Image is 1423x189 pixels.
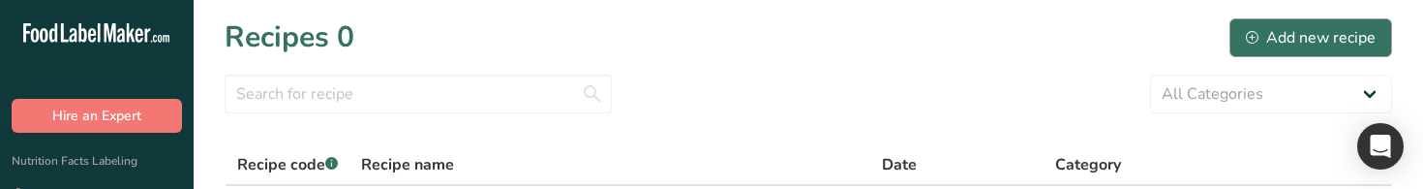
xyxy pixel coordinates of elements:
[225,75,612,113] input: Search for recipe
[237,154,338,175] span: Recipe code
[1246,26,1376,49] div: Add new recipe
[361,153,859,176] div: Recipe name
[225,16,354,59] h1: Recipes 0
[882,153,1032,176] div: Date
[1229,18,1392,57] button: Add new recipe
[1357,123,1404,170] div: Open Intercom Messenger
[1055,153,1321,176] div: Category
[12,99,182,133] button: Hire an Expert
